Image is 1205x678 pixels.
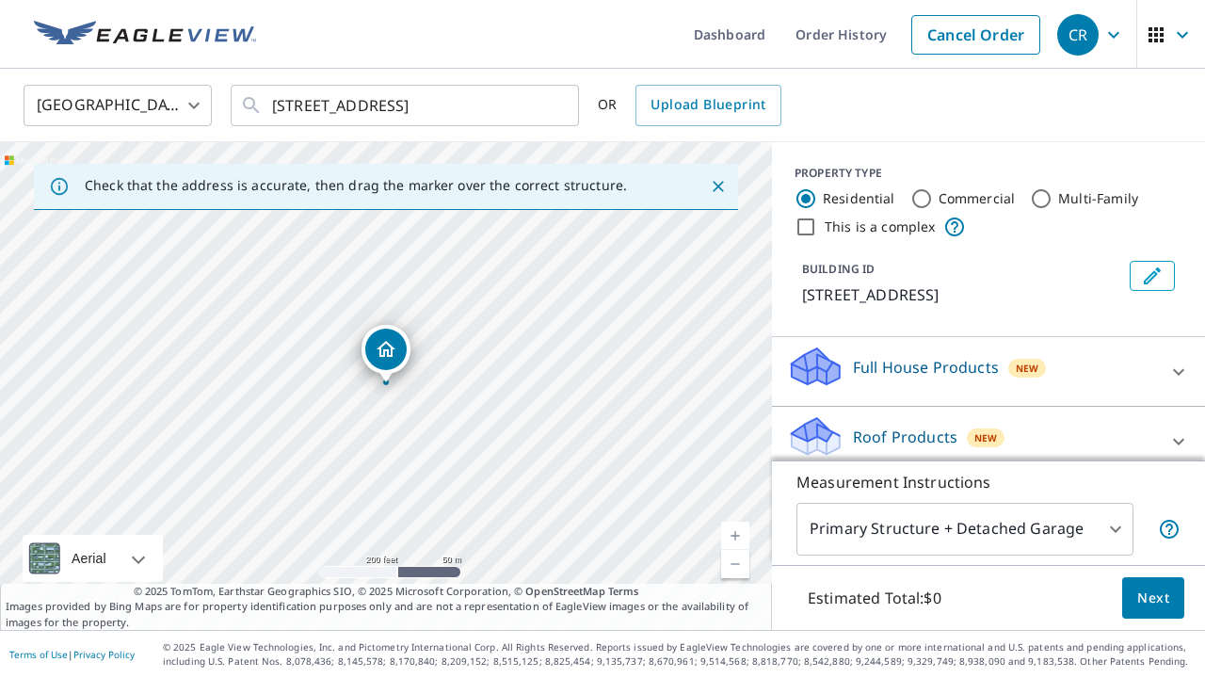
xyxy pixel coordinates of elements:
div: CR [1057,14,1099,56]
a: Upload Blueprint [635,85,780,126]
button: Edit building 1 [1130,261,1175,291]
span: Upload Blueprint [651,93,765,117]
span: Your report will include the primary structure and a detached garage if one exists. [1158,518,1181,541]
p: Full House Products [853,356,999,379]
p: Measurement Instructions [796,471,1181,493]
p: Estimated Total: $0 [793,577,956,619]
label: This is a complex [825,218,936,236]
label: Commercial [939,189,1016,208]
a: Current Level 17, Zoom In [721,522,749,550]
div: PROPERTY TYPE [795,165,1182,182]
p: [STREET_ADDRESS] [802,283,1122,306]
div: Primary Structure + Detached Garage [796,503,1133,556]
span: Next [1137,587,1169,610]
button: Next [1122,577,1184,620]
img: EV Logo [34,21,256,49]
a: Privacy Policy [73,648,135,661]
input: Search by address or latitude-longitude [272,79,540,132]
div: Full House ProductsNew [787,345,1190,398]
div: OR [598,85,781,126]
p: Check that the address is accurate, then drag the marker over the correct structure. [85,177,627,194]
a: Terms [608,584,639,598]
span: New [1016,361,1038,376]
div: Aerial [66,535,112,582]
span: New [974,430,997,445]
div: Roof ProductsNew [787,414,1190,468]
label: Residential [823,189,895,208]
p: Roof Products [853,426,957,448]
button: Close [706,174,731,199]
div: Dropped pin, building 1, Residential property, 514 BANFF AVE BANFF AB T1L1H1 [361,325,410,383]
a: Terms of Use [9,648,68,661]
div: Aerial [23,535,163,582]
label: Multi-Family [1058,189,1138,208]
div: [GEOGRAPHIC_DATA] [24,79,212,132]
a: Current Level 17, Zoom Out [721,550,749,578]
a: Cancel Order [911,15,1040,55]
p: | [9,649,135,660]
p: © 2025 Eagle View Technologies, Inc. and Pictometry International Corp. All Rights Reserved. Repo... [163,640,1196,669]
span: © 2025 TomTom, Earthstar Geographics SIO, © 2025 Microsoft Corporation, © [134,584,639,600]
p: BUILDING ID [802,261,875,277]
a: OpenStreetMap [525,584,604,598]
